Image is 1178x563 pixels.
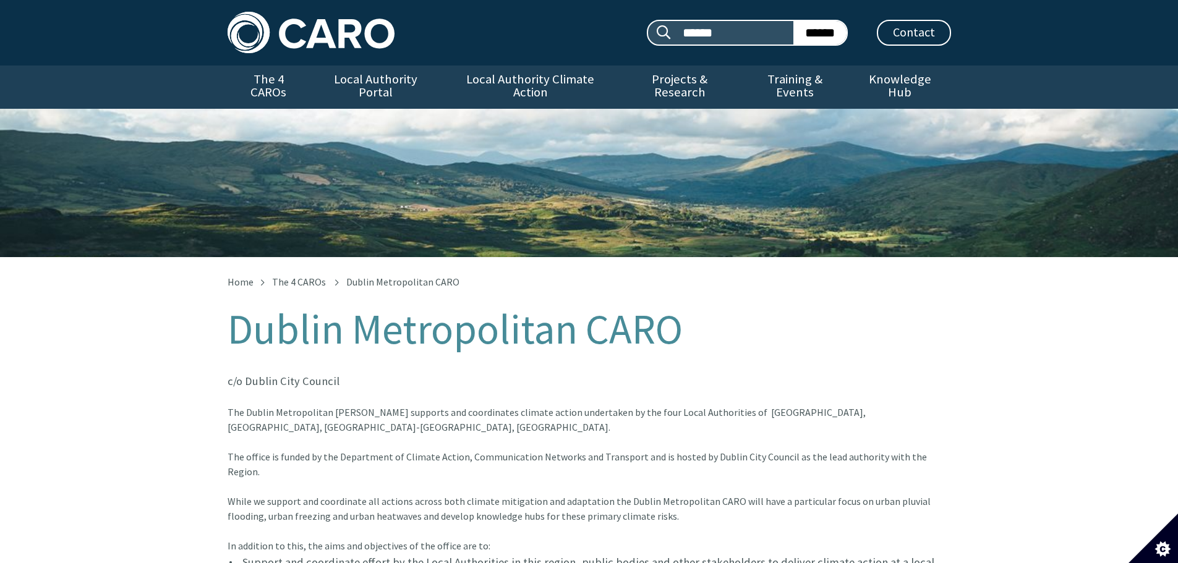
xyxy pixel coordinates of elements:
font: The Dublin Metropolitan [PERSON_NAME] supports and coordinates climate action undertaken by the f... [228,406,927,478]
a: Home [228,276,254,288]
a: Knowledge Hub [849,66,950,109]
a: Contact [877,20,951,46]
span: Dublin Metropolitan CARO [346,276,459,288]
a: The 4 CAROs [228,66,310,109]
a: Projects & Research [618,66,741,109]
a: The 4 CAROs [272,276,326,288]
a: Training & Events [741,66,849,109]
a: Local Authority Portal [310,66,442,109]
font: While we support and coordinate all actions across both climate mitigation and adaptation the Dub... [228,495,931,552]
img: Caro logo [228,12,395,53]
a: Local Authority Climate Action [442,66,618,109]
p: c/o Dublin City Council [228,372,951,390]
button: Set cookie preferences [1129,514,1178,563]
h1: Dublin Metropolitan CARO [228,307,951,352]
